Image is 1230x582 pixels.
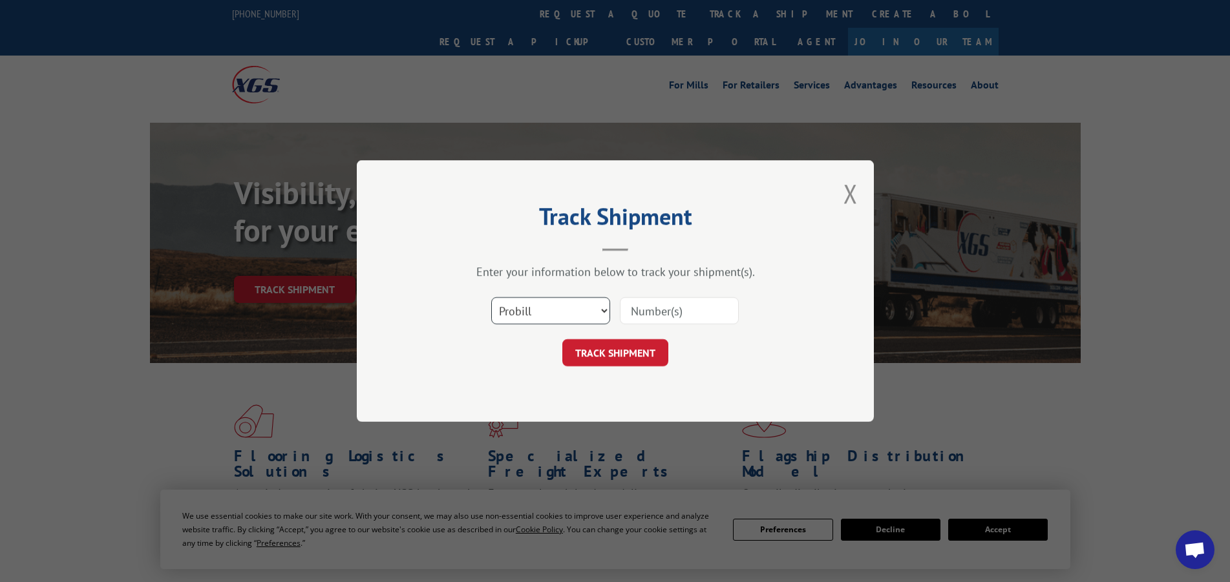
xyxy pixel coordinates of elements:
[562,339,668,366] button: TRACK SHIPMENT
[421,207,809,232] h2: Track Shipment
[843,176,858,211] button: Close modal
[1176,530,1214,569] div: Open chat
[421,264,809,279] div: Enter your information below to track your shipment(s).
[620,297,739,324] input: Number(s)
